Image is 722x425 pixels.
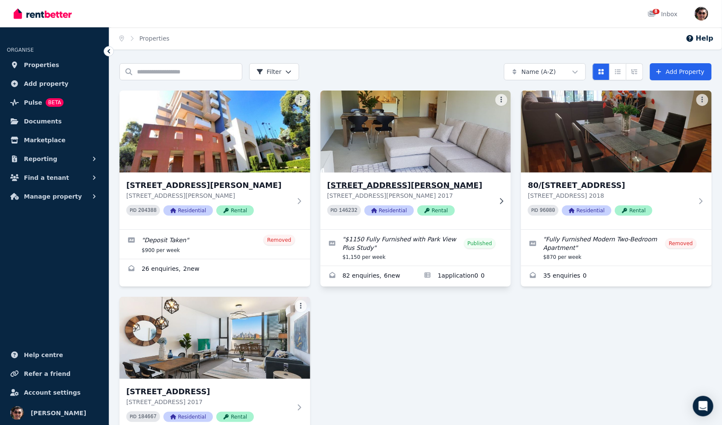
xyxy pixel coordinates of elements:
[126,398,291,406] p: [STREET_ADDRESS] 2017
[24,173,69,183] span: Find a tenant
[24,387,81,398] span: Account settings
[7,365,102,382] a: Refer a friend
[331,208,338,213] small: PID
[24,191,82,202] span: Manage property
[562,205,611,216] span: Residential
[531,208,538,213] small: PID
[216,412,254,422] span: Rental
[686,33,713,44] button: Help
[593,63,643,80] div: View options
[126,386,291,398] h3: [STREET_ADDRESS]
[695,7,708,21] img: David Lin
[417,205,455,216] span: Rental
[46,98,64,107] span: BETA
[696,94,708,106] button: More options
[31,408,86,418] span: [PERSON_NAME]
[320,91,511,229] a: 77/5B Victoria Park Parade, Zetland[STREET_ADDRESS][PERSON_NAME][STREET_ADDRESS][PERSON_NAME] 201...
[10,406,24,420] img: David Lin
[295,94,307,106] button: More options
[24,97,42,108] span: Pulse
[24,79,69,89] span: Add property
[648,10,678,18] div: Inbox
[339,208,358,214] code: 146232
[540,208,555,214] code: 96080
[126,191,291,200] p: [STREET_ADDRESS][PERSON_NAME]
[138,414,157,420] code: 184667
[7,384,102,401] a: Account settings
[119,297,310,379] img: 405/5 O'Dea Ave, Zetland
[163,412,213,422] span: Residential
[7,132,102,149] a: Marketplace
[528,191,693,200] p: [STREET_ADDRESS] 2018
[7,150,102,167] button: Reporting
[528,179,693,191] h3: 80/[STREET_ADDRESS]
[24,350,63,360] span: Help centre
[521,91,712,229] a: 80/83-93 Dalmeny Ave, Rosebery80/[STREET_ADDRESS][STREET_ADDRESS] 2018PID 96080ResidentialRental
[24,154,57,164] span: Reporting
[521,67,556,76] span: Name (A-Z)
[7,94,102,111] a: PulseBETA
[593,63,610,80] button: Card view
[615,205,652,216] span: Rental
[521,266,712,287] a: Enquiries for 80/83-93 Dalmeny Ave, Rosebery
[650,63,712,80] a: Add Property
[364,205,414,216] span: Residential
[24,116,62,126] span: Documents
[24,60,59,70] span: Properties
[24,135,65,145] span: Marketplace
[504,63,586,80] button: Name (A-Z)
[327,191,492,200] p: [STREET_ADDRESS][PERSON_NAME] 2017
[327,179,492,191] h3: [STREET_ADDRESS][PERSON_NAME]
[119,91,310,173] img: 23A/5 Freeman Rd, Chatswood
[7,75,102,92] a: Add property
[295,300,307,312] button: More options
[609,63,626,80] button: Compact list view
[7,346,102,363] a: Help centre
[7,47,34,53] span: ORGANISE
[130,414,137,419] small: PID
[138,208,157,214] code: 204388
[653,9,660,14] span: 8
[521,91,712,173] img: 80/83-93 Dalmeny Ave, Rosebery
[216,205,254,216] span: Rental
[119,91,310,229] a: 23A/5 Freeman Rd, Chatswood[STREET_ADDRESS][PERSON_NAME][STREET_ADDRESS][PERSON_NAME]PID 204388Re...
[7,56,102,73] a: Properties
[126,179,291,191] h3: [STREET_ADDRESS][PERSON_NAME]
[119,259,310,280] a: Enquiries for 23A/5 Freeman Rd, Chatswood
[24,369,70,379] span: Refer a friend
[320,266,416,287] a: Enquiries for 77/5B Victoria Park Parade, Zetland
[693,396,713,416] div: Open Intercom Messenger
[163,205,213,216] span: Residential
[7,113,102,130] a: Documents
[416,266,511,287] a: Applications for 77/5B Victoria Park Parade, Zetland
[109,27,180,50] nav: Breadcrumb
[249,63,299,80] button: Filter
[495,94,507,106] button: More options
[521,230,712,266] a: Edit listing: Fully Furnished Modern Two-Bedroom Apartment
[320,230,511,266] a: Edit listing: $1150 Fully Furnished with Park View Plus Study
[7,188,102,205] button: Manage property
[140,35,170,42] a: Properties
[256,67,282,76] span: Filter
[7,169,102,186] button: Find a tenant
[119,230,310,259] a: Edit listing: Deposit Taken
[14,7,72,20] img: RentBetter
[130,208,137,213] small: PID
[626,63,643,80] button: Expanded list view
[315,88,515,175] img: 77/5B Victoria Park Parade, Zetland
